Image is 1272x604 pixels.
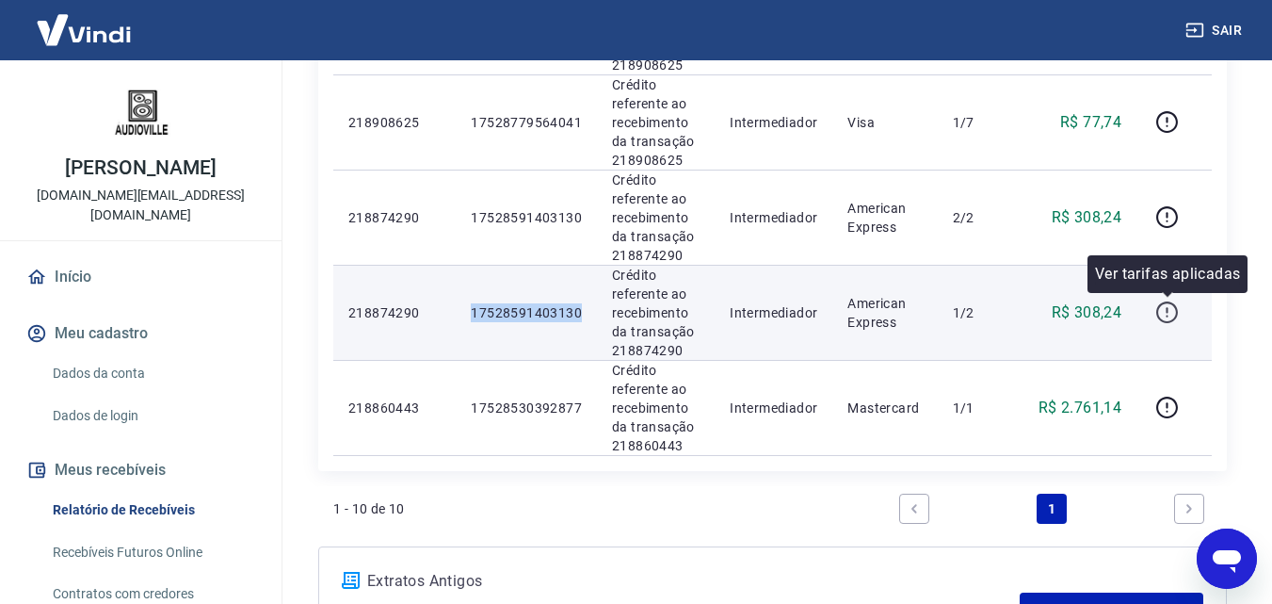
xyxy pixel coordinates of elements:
p: 1/7 [953,113,1008,132]
p: 17528591403130 [471,303,582,322]
p: Crédito referente ao recebimento da transação 218908625 [612,75,700,170]
p: American Express [847,199,922,237]
img: ícone [342,572,360,589]
p: American Express [847,294,922,332]
p: [DOMAIN_NAME][EMAIL_ADDRESS][DOMAIN_NAME] [15,186,266,225]
button: Sair [1182,13,1249,48]
a: Dados de login [45,397,259,435]
p: 17528530392877 [471,399,582,417]
a: Next page [1174,494,1204,524]
p: Intermediador [730,208,817,227]
p: 1/1 [953,399,1008,417]
p: [PERSON_NAME] [65,158,216,178]
a: Dados da conta [45,354,259,393]
img: Vindi [23,1,145,58]
p: Intermediador [730,303,817,322]
a: Page 1 is your current page [1037,494,1067,524]
a: Recebíveis Futuros Online [45,533,259,572]
ul: Pagination [892,486,1212,531]
p: 218908625 [348,113,441,132]
iframe: Botão para abrir a janela de mensagens [1197,529,1257,589]
p: 17528779564041 [471,113,582,132]
p: Extratos Antigos [367,570,1020,593]
img: 6ac00c6d-d6e0-46be-a8c6-07aa5c0cb8d2.jpeg [104,75,179,151]
p: Intermediador [730,399,817,417]
p: 2/2 [953,208,1008,227]
p: R$ 77,74 [1060,111,1121,134]
p: R$ 2.761,14 [1039,397,1121,419]
p: 17528591403130 [471,208,582,227]
a: Início [23,256,259,298]
p: 1/2 [953,303,1008,322]
p: Crédito referente ao recebimento da transação 218874290 [612,171,700,265]
p: Visa [847,113,922,132]
p: Mastercard [847,399,922,417]
button: Meus recebíveis [23,449,259,491]
p: Crédito referente ao recebimento da transação 218860443 [612,361,700,455]
p: R$ 308,24 [1052,302,1122,324]
p: 218874290 [348,208,441,227]
p: Ver tarifas aplicadas [1095,263,1240,286]
p: 218874290 [348,303,441,322]
a: Previous page [899,494,929,524]
p: 1 - 10 de 10 [333,499,405,518]
p: Crédito referente ao recebimento da transação 218874290 [612,266,700,360]
p: 218860443 [348,399,441,417]
a: Relatório de Recebíveis [45,491,259,530]
p: Intermediador [730,113,817,132]
button: Meu cadastro [23,313,259,354]
p: R$ 308,24 [1052,206,1122,229]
